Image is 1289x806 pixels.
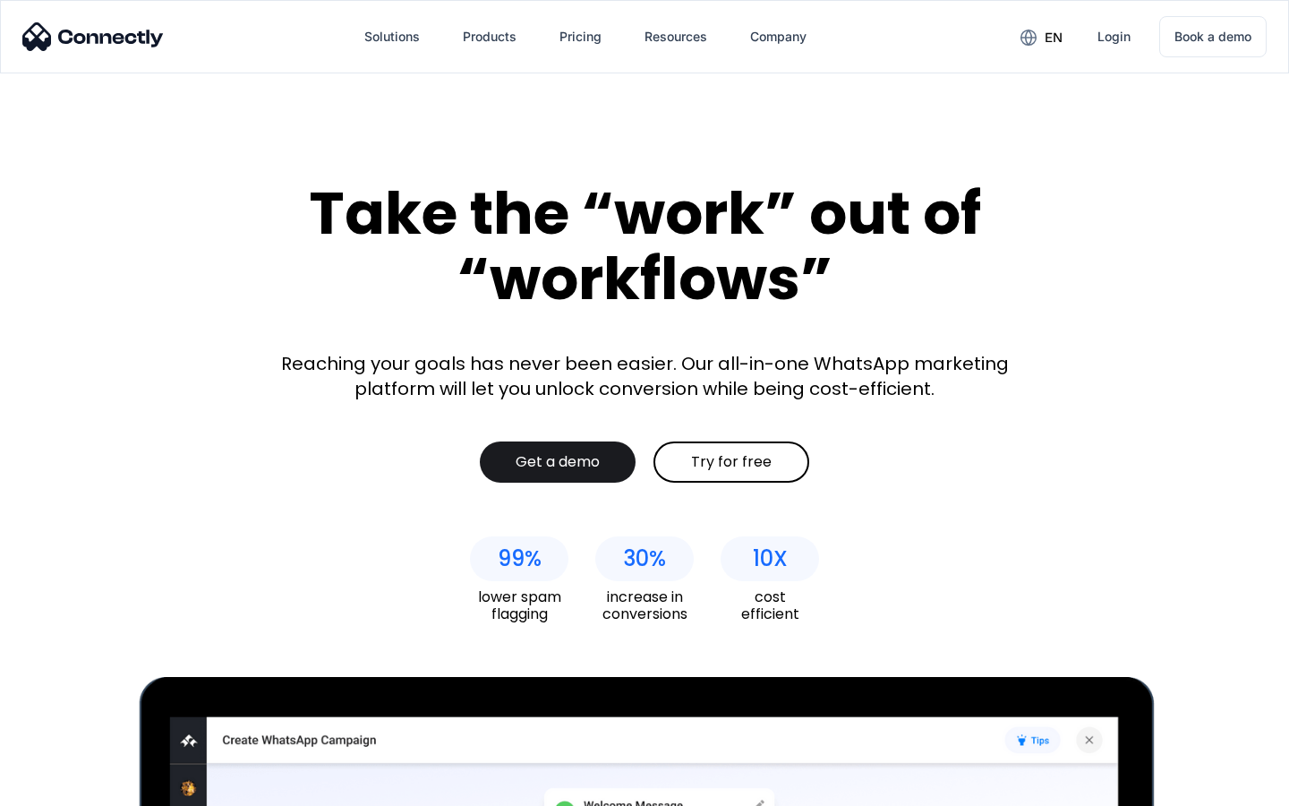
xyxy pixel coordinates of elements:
[36,775,107,800] ul: Language list
[623,546,666,571] div: 30%
[22,22,164,51] img: Connectly Logo
[559,24,602,49] div: Pricing
[480,442,636,483] a: Get a demo
[463,24,516,49] div: Products
[516,453,600,471] div: Get a demo
[653,442,809,483] a: Try for free
[1097,24,1131,49] div: Login
[595,588,694,622] div: increase in conversions
[753,546,788,571] div: 10X
[644,24,707,49] div: Resources
[470,588,568,622] div: lower spam flagging
[1045,25,1063,50] div: en
[269,351,1020,401] div: Reaching your goals has never been easier. Our all-in-one WhatsApp marketing platform will let yo...
[498,546,542,571] div: 99%
[1083,15,1145,58] a: Login
[1159,16,1267,57] a: Book a demo
[750,24,807,49] div: Company
[545,15,616,58] a: Pricing
[364,24,420,49] div: Solutions
[18,775,107,800] aside: Language selected: English
[242,181,1047,311] div: Take the “work” out of “workflows”
[721,588,819,622] div: cost efficient
[691,453,772,471] div: Try for free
